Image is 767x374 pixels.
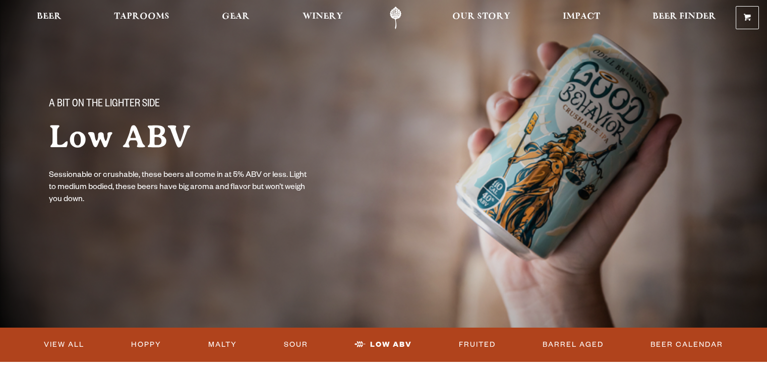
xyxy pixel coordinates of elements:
[30,7,68,29] a: Beer
[49,119,364,154] h1: Low ABV
[563,13,600,21] span: Impact
[296,7,349,29] a: Winery
[280,333,312,356] a: Sour
[539,333,608,356] a: Barrel Aged
[204,333,241,356] a: Malty
[49,170,307,206] p: Sessionable or crushable, these beers all come in at 5% ABV or less. Light to medium bodied, thes...
[40,333,88,356] a: View All
[452,13,510,21] span: Our Story
[127,333,165,356] a: Hoppy
[37,13,62,21] span: Beer
[350,333,416,356] a: Low ABV
[455,333,500,356] a: Fruited
[107,7,176,29] a: Taprooms
[215,7,256,29] a: Gear
[646,333,727,356] a: Beer Calendar
[653,13,716,21] span: Beer Finder
[446,7,517,29] a: Our Story
[556,7,607,29] a: Impact
[303,13,343,21] span: Winery
[114,13,169,21] span: Taprooms
[49,98,160,111] span: A bit on the lighter side
[646,7,723,29] a: Beer Finder
[377,7,415,29] a: Odell Home
[222,13,250,21] span: Gear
